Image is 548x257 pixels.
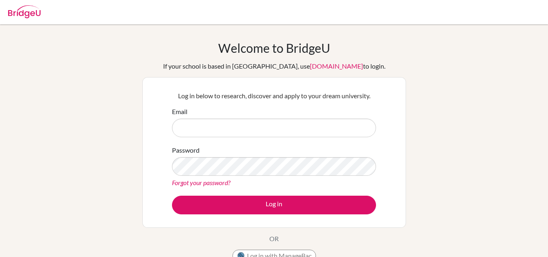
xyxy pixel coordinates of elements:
button: Log in [172,196,376,214]
img: Bridge-U [8,5,41,18]
p: OR [269,234,279,244]
div: If your school is based in [GEOGRAPHIC_DATA], use to login. [163,61,385,71]
p: Log in below to research, discover and apply to your dream university. [172,91,376,101]
label: Password [172,145,200,155]
a: Forgot your password? [172,179,230,186]
a: [DOMAIN_NAME] [310,62,363,70]
label: Email [172,107,187,117]
h1: Welcome to BridgeU [218,41,330,55]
